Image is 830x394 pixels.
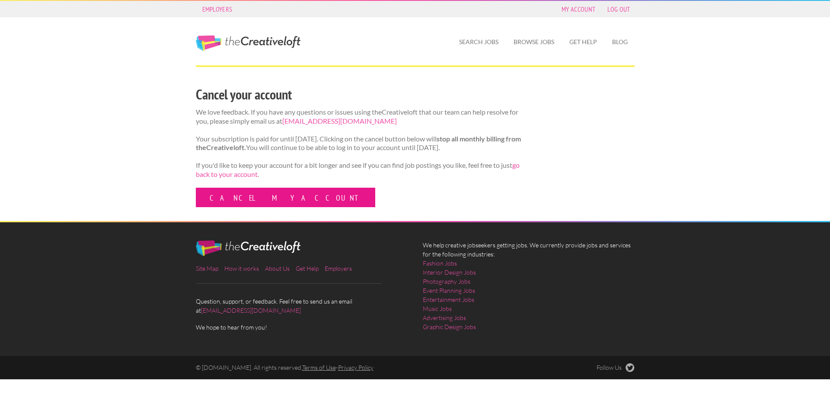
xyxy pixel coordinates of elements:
a: Fashion Jobs [423,259,457,268]
a: Entertainment Jobs [423,295,474,304]
img: The Creative Loft [196,240,300,256]
a: Blog [605,32,635,52]
a: Cancel my account [196,188,375,207]
a: Employers [198,3,237,15]
a: Browse Jobs [507,32,561,52]
p: We love feedback. If you have any questions or issues using theCreativeloft that our team can hel... [196,108,521,126]
p: If you'd like to keep your account for a bit longer and see if you can find job postings you like... [196,161,521,179]
a: Event Planning Jobs [423,286,475,295]
a: Get Help [562,32,604,52]
a: Music Jobs [423,304,452,313]
a: The Creative Loft [196,35,300,51]
a: Employers [325,265,352,272]
div: We help creative jobseekers getting jobs. We currently provide jobs and services for the followin... [415,240,642,338]
a: go back to your account [196,161,520,178]
a: Log Out [603,3,634,15]
a: About Us [265,265,290,272]
a: Terms of Use [302,364,336,371]
a: My Account [557,3,600,15]
h2: Cancel your account [196,85,521,104]
a: Photography Jobs [423,277,470,286]
a: Get Help [296,265,319,272]
a: [EMAIL_ADDRESS][DOMAIN_NAME] [282,117,397,125]
a: How it works [224,265,259,272]
a: Graphic Design Jobs [423,322,476,331]
a: Site Map [196,265,218,272]
span: We hope to hear from you! [196,323,408,332]
div: Question, support, or feedback. Feel free to send us an email at [188,240,415,332]
a: Follow Us [597,363,635,372]
a: Search Jobs [452,32,505,52]
div: © [DOMAIN_NAME]. All rights reserved. - [188,363,529,372]
p: Your subscription is paid for until [DATE]. Clicking on the cancel button below will You will con... [196,135,521,153]
a: [EMAIL_ADDRESS][DOMAIN_NAME] [201,307,301,314]
a: Interior Design Jobs [423,268,476,277]
strong: stop all monthly billing from theCreativeloft. [196,135,521,152]
a: Advertising Jobs [423,313,466,322]
a: Privacy Policy [338,364,373,371]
